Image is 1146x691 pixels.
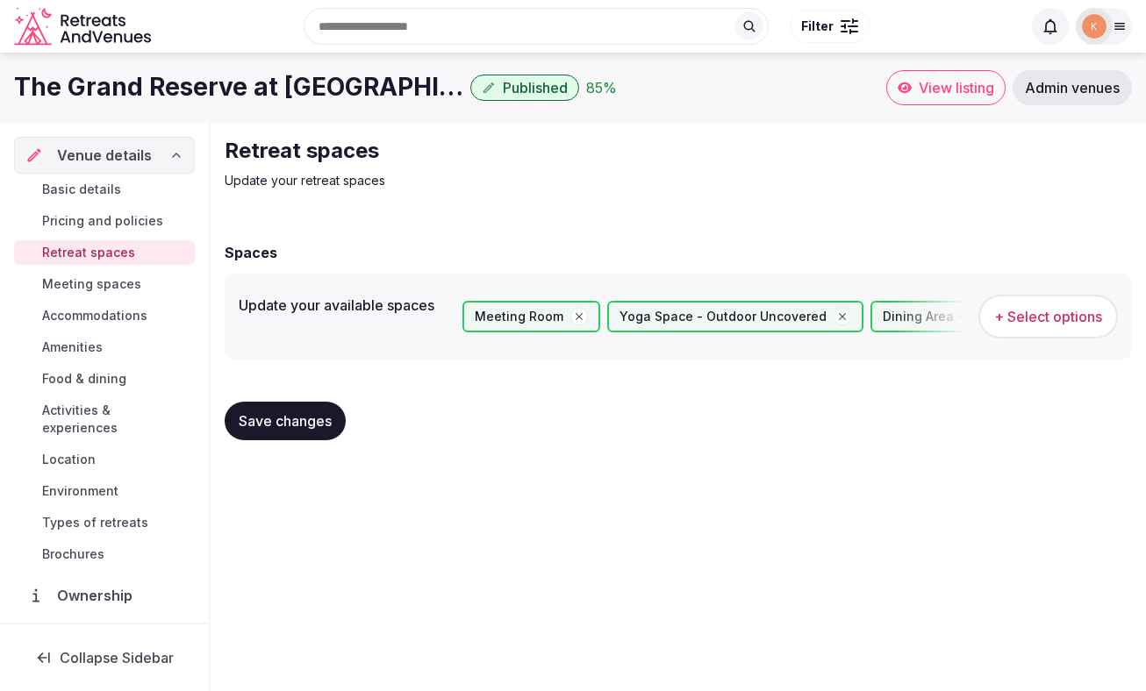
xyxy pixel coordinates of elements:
svg: Retreats and Venues company logo [14,7,154,46]
a: Activities & experiences [14,398,195,440]
span: Save changes [239,412,332,430]
h1: The Grand Reserve at [GEOGRAPHIC_DATA] ([GEOGRAPHIC_DATA]) [14,70,463,104]
span: Venue details [57,145,152,166]
label: Update your available spaces [239,298,448,312]
a: Brochures [14,542,195,566]
a: Basic details [14,177,195,202]
span: Meeting spaces [42,275,141,293]
button: Published [470,75,579,101]
span: Types of retreats [42,514,148,531]
div: Meeting Room [462,301,600,332]
span: Admin venues [1025,79,1120,96]
span: Collapse Sidebar [60,649,174,666]
span: Retreat spaces [42,244,135,261]
img: katsabado [1082,14,1107,39]
span: + Select options [994,307,1102,326]
p: Update your retreat spaces [225,172,814,189]
span: Ownership [57,585,140,606]
a: Admin venues [1013,70,1132,105]
h2: Spaces [225,242,277,263]
span: Published [503,79,568,96]
span: Activities & experiences [42,402,188,437]
a: Retreat spaces [14,240,195,265]
button: Filter [790,10,870,43]
button: + Select options [978,295,1118,338]
span: Basic details [42,181,121,198]
a: Types of retreats [14,510,195,535]
span: Food & dining [42,370,126,388]
div: Dining Area - Indoor [870,301,1043,332]
a: Pricing and policies [14,209,195,233]
a: View listing [886,70,1006,105]
a: Environment [14,479,195,503]
button: 85% [586,77,617,98]
span: Environment [42,482,118,500]
a: Visit the homepage [14,7,154,46]
a: Administration [14,621,195,658]
span: Accommodations [42,307,147,324]
span: Pricing and policies [42,212,163,230]
button: Collapse Sidebar [14,638,195,677]
a: Food & dining [14,367,195,391]
span: View listing [919,79,994,96]
div: 85 % [586,77,617,98]
span: Location [42,451,96,468]
span: Brochures [42,545,104,563]
a: Meeting spaces [14,272,195,296]
span: Filter [801,18,834,35]
a: Amenities [14,335,195,360]
h2: Retreat spaces [225,137,814,165]
div: Yoga Space - Outdoor Uncovered [607,301,863,332]
a: Location [14,447,195,472]
a: Ownership [14,577,195,614]
button: Save changes [225,402,346,440]
a: Accommodations [14,303,195,328]
span: Amenities [42,338,103,356]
